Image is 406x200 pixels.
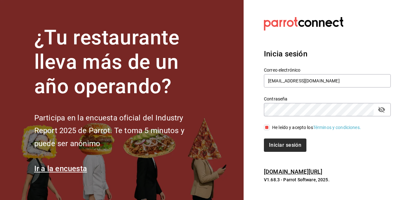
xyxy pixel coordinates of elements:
input: Ingresa tu correo electrónico [264,74,391,87]
h2: Participa en la encuesta oficial del Industry Report 2025 de Parrot. Te toma 5 minutos y puede se... [34,112,206,150]
p: V1.68.3 - Parrot Software, 2025. [264,177,391,183]
h3: Inicia sesión [264,48,391,60]
div: He leído y acepto los [272,124,361,131]
button: Iniciar sesión [264,139,306,152]
a: [DOMAIN_NAME][URL] [264,168,322,175]
label: Contraseña [264,97,391,101]
a: Términos y condiciones. [313,125,361,130]
a: Ir a la encuesta [34,164,87,173]
label: Correo electrónico [264,68,391,72]
h1: ¿Tu restaurante lleva más de un año operando? [34,26,206,99]
button: passwordField [376,104,387,115]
